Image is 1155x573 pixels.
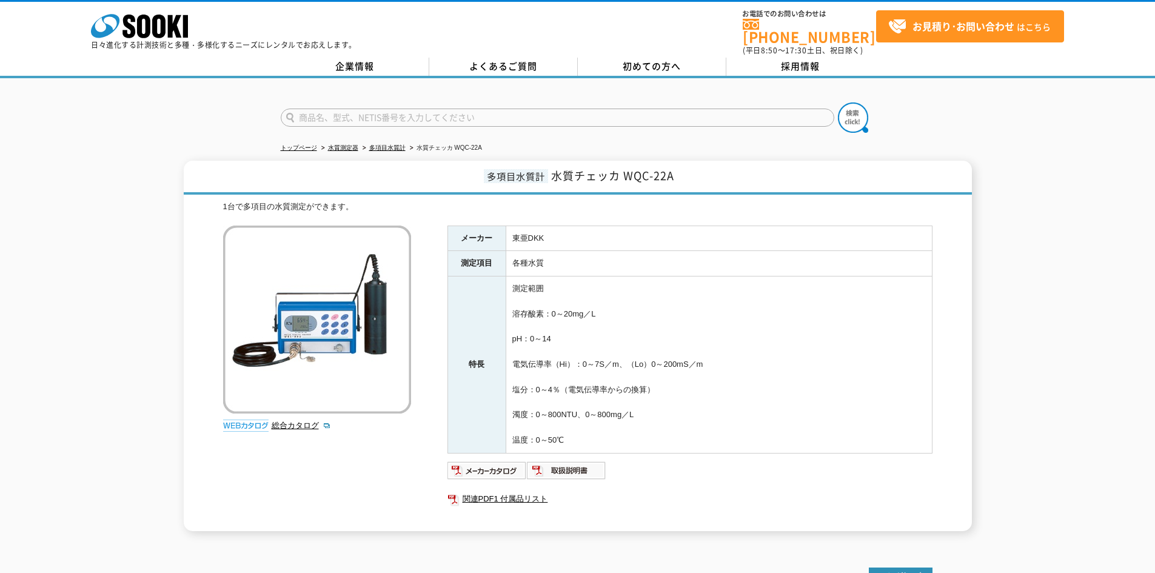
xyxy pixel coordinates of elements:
[369,144,406,151] a: 多項目水質計
[912,19,1014,33] strong: お見積り･お問い合わせ
[506,276,932,453] td: 測定範囲 溶存酸素：0～20mg／L pH：0～14 電気伝導率（Hi）：0～7S／m、（Lo）0～200mS／m 塩分：0～4％（電気伝導率からの換算） 濁度：0～800NTU、0～800mg...
[223,420,269,432] img: webカタログ
[726,58,875,76] a: 採用情報
[551,167,674,184] span: 水質チェッカ WQC-22A
[761,45,778,56] span: 8:50
[223,226,411,414] img: 水質チェッカ WQC-22A
[876,10,1064,42] a: お見積り･お問い合わせはこちら
[281,58,429,76] a: 企業情報
[407,142,482,155] li: 水質チェッカ WQC-22A
[223,201,932,213] div: 1台で多項目の水質測定ができます。
[623,59,681,73] span: 初めての方へ
[484,169,548,183] span: 多項目水質計
[743,10,876,18] span: お電話でのお問い合わせは
[578,58,726,76] a: 初めての方へ
[888,18,1051,36] span: はこちら
[328,144,358,151] a: 水質測定器
[447,276,506,453] th: 特長
[447,491,932,507] a: 関連PDF1 付属品リスト
[447,469,527,478] a: メーカーカタログ
[447,251,506,276] th: 測定項目
[527,461,606,480] img: 取扱説明書
[743,19,876,44] a: [PHONE_NUMBER]
[91,41,357,49] p: 日々進化する計測技術と多種・多様化するニーズにレンタルでお応えします。
[838,102,868,133] img: btn_search.png
[506,226,932,251] td: 東亜DKK
[429,58,578,76] a: よくあるご質問
[785,45,807,56] span: 17:30
[281,109,834,127] input: 商品名、型式、NETIS番号を入力してください
[281,144,317,151] a: トップページ
[506,251,932,276] td: 各種水質
[743,45,863,56] span: (平日 ～ 土日、祝日除く)
[447,226,506,251] th: メーカー
[447,461,527,480] img: メーカーカタログ
[272,421,331,430] a: 総合カタログ
[527,469,606,478] a: 取扱説明書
